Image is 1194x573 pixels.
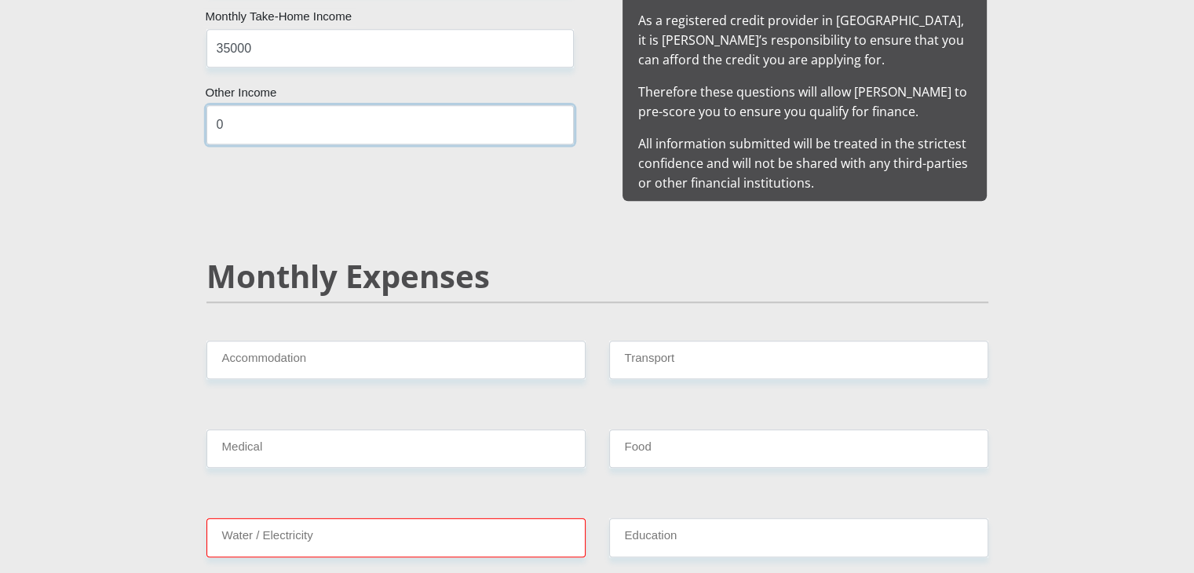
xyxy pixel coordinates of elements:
h2: Monthly Expenses [206,257,988,295]
input: Expenses - Education [609,518,988,557]
input: Other Income [206,105,574,144]
input: Monthly Take Home Income [206,29,574,68]
input: Expenses - Transport [609,341,988,379]
input: Expenses - Water/Electricity [206,518,586,557]
input: Expenses - Medical [206,429,586,468]
input: Expenses - Accommodation [206,341,586,379]
input: Expenses - Food [609,429,988,468]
